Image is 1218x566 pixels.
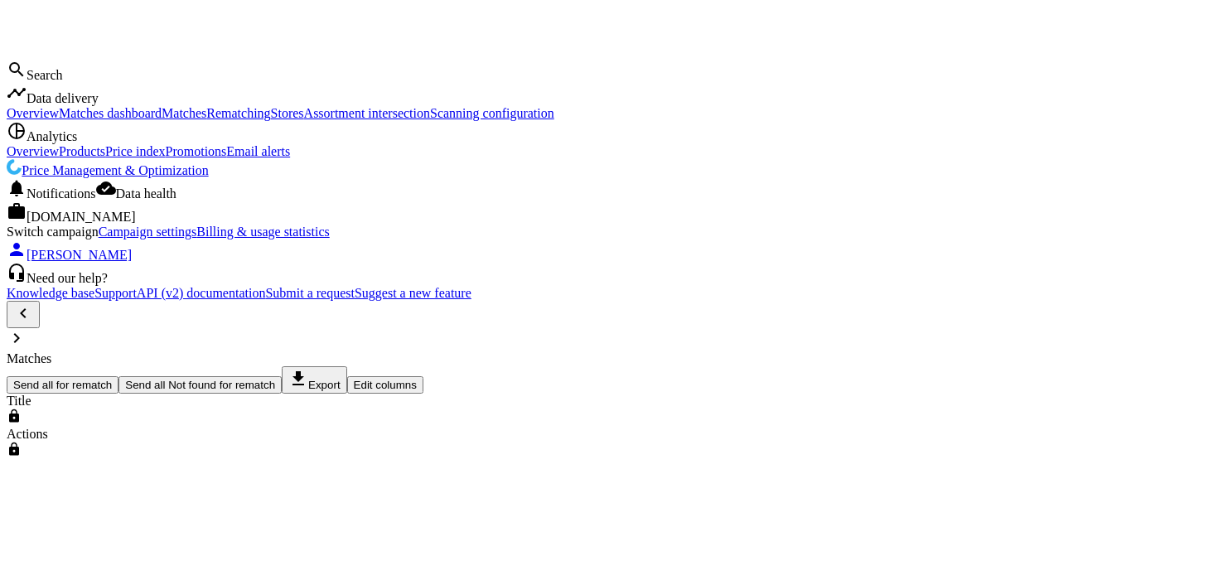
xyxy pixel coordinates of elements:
[7,376,118,394] button: Send all for rematch
[265,286,355,300] a: Submit a request
[271,106,304,120] a: Stores
[105,144,165,158] a: Price index
[288,379,341,391] span: Export
[430,106,554,120] a: Scanning configuration
[59,144,105,158] a: Products
[355,286,471,300] a: Suggest a new feature
[7,225,99,239] span: Switch campaign
[347,376,423,394] button: Edit columns
[7,121,27,141] i: pie_chart_outlined
[166,144,227,158] a: Promotions
[7,201,27,221] i: work
[118,376,282,394] button: Send all Not found for rematch
[7,263,27,283] i: headset_mic
[304,106,430,120] a: Assortment intersection
[27,91,99,105] span: Data delivery
[7,178,27,198] i: notifications
[27,129,77,143] span: Analytics
[27,210,136,224] span: [DOMAIN_NAME]
[7,159,22,175] img: wGWNvw8QSZomAAAAABJRU5ErkJggg==
[137,286,266,300] a: API (v2) documentation
[162,106,206,120] a: Matches
[7,427,48,442] div: Actions
[7,301,40,328] button: chevron_left
[7,60,27,80] i: search
[196,225,329,239] a: Billing & usage statistics
[7,144,59,158] a: Overview
[22,163,208,177] span: Price Management & Optimization
[7,7,242,56] img: ajHJNr6hYgQAAAAASUVORK5CYII=
[7,394,172,409] div: Title
[94,286,137,300] a: Support
[282,366,347,394] button: get_appExport
[288,369,308,389] i: get_app
[206,106,270,120] a: Rematching
[27,68,63,82] span: Search
[116,186,176,201] span: Data health
[13,303,33,323] i: chevron_left
[7,106,59,120] a: Overview
[7,328,27,348] i: chevron_right
[226,144,290,158] a: Email alerts
[27,186,96,201] span: Notifications
[7,351,51,365] span: Matches
[99,225,197,239] a: Campaign settings
[7,248,132,262] a: person[PERSON_NAME]
[96,178,116,198] i: cloud_done
[7,286,94,300] a: Knowledge base
[27,271,108,285] span: Need our help?
[7,83,27,103] i: timeline
[7,239,27,259] i: person
[7,163,209,177] a: Price Management & Optimization
[27,248,132,262] span: [PERSON_NAME]
[59,106,162,120] a: Matches dashboard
